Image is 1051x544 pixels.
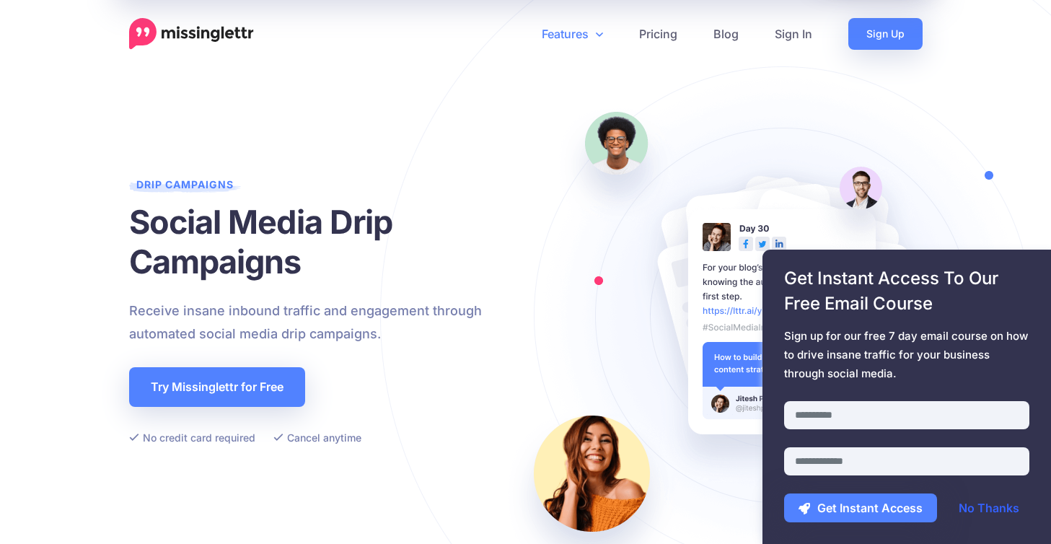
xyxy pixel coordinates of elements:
[129,178,241,198] span: Drip Campaigns
[524,18,621,50] a: Features
[784,493,937,522] button: Get Instant Access
[621,18,695,50] a: Pricing
[695,18,757,50] a: Blog
[129,299,537,346] p: Receive insane inbound traffic and engagement through automated social media drip campaigns.
[273,429,361,447] li: Cancel anytime
[129,429,255,447] li: No credit card required
[784,266,1029,316] span: Get Instant Access To Our Free Email Course
[129,18,254,50] a: Home
[944,493,1034,522] a: No Thanks
[129,202,537,281] h1: Social Media Drip Campaigns
[784,327,1029,383] span: Sign up for our free 7 day email course on how to drive insane traffic for your business through ...
[129,367,305,407] a: Try Missinglettr for Free
[757,18,830,50] a: Sign In
[848,18,923,50] a: Sign Up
